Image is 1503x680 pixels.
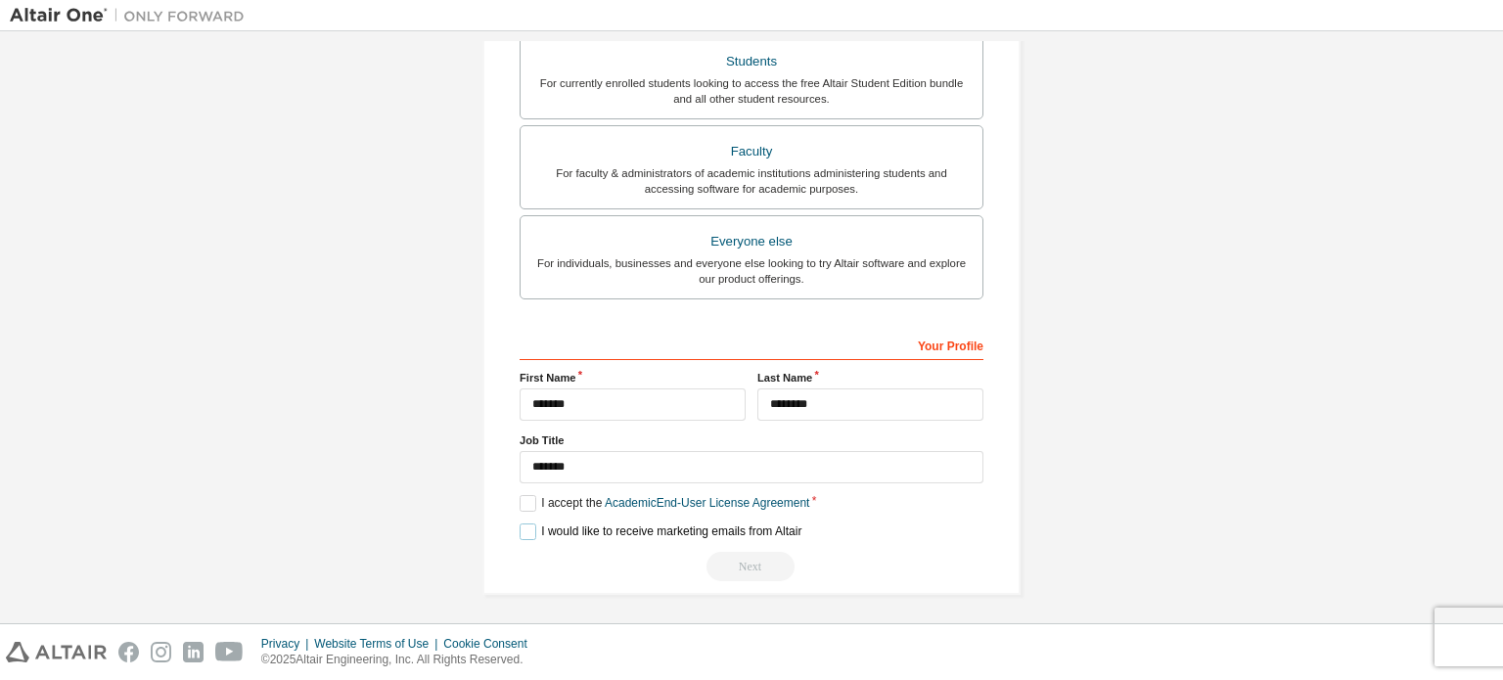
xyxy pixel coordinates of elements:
[10,6,254,25] img: Altair One
[118,642,139,662] img: facebook.svg
[532,228,971,255] div: Everyone else
[520,329,983,360] div: Your Profile
[520,432,983,448] label: Job Title
[520,495,809,512] label: I accept the
[532,255,971,287] div: For individuals, businesses and everyone else looking to try Altair software and explore our prod...
[605,496,809,510] a: Academic End-User License Agreement
[520,523,801,540] label: I would like to receive marketing emails from Altair
[151,642,171,662] img: instagram.svg
[215,642,244,662] img: youtube.svg
[532,138,971,165] div: Faculty
[520,370,746,385] label: First Name
[314,636,443,652] div: Website Terms of Use
[532,48,971,75] div: Students
[532,75,971,107] div: For currently enrolled students looking to access the free Altair Student Edition bundle and all ...
[261,636,314,652] div: Privacy
[532,165,971,197] div: For faculty & administrators of academic institutions administering students and accessing softwa...
[757,370,983,385] label: Last Name
[183,642,204,662] img: linkedin.svg
[443,636,538,652] div: Cookie Consent
[261,652,539,668] p: © 2025 Altair Engineering, Inc. All Rights Reserved.
[6,642,107,662] img: altair_logo.svg
[520,552,983,581] div: Provide a valid email to continue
